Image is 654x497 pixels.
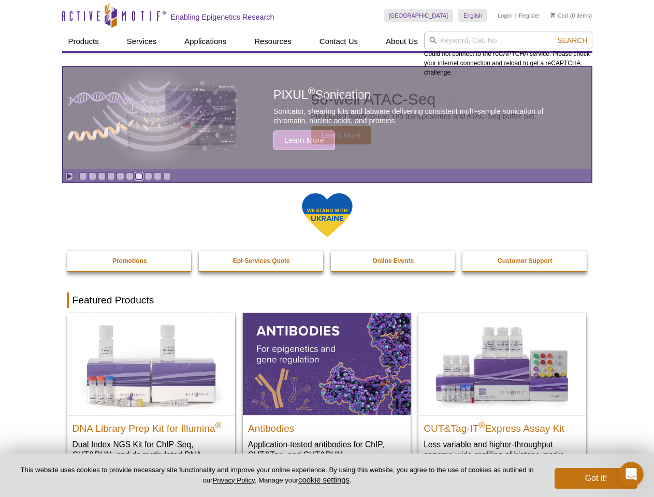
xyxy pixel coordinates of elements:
img: CUT&Tag-IT® Express Assay Kit [418,313,586,415]
strong: Epi-Services Quote [233,257,290,265]
sup: ® [215,420,222,429]
p: Application-tested antibodies for ChIP, CUT&Tag, and CUT&RUN. [248,439,405,460]
p: Sonicator, shearing kits and labware delivering consistent multi-sample sonication of chromatin, ... [273,107,568,125]
a: Applications [178,32,232,51]
li: (0 items) [550,9,592,22]
button: cookie settings [298,475,350,484]
h2: CUT&Tag-IT Express Assay Kit [424,418,581,434]
input: Keyword, Cat. No. [424,32,592,49]
button: Got it! [555,468,637,489]
iframe: Intercom live chat [619,462,644,487]
img: Your Cart [550,12,555,18]
strong: Promotions [112,257,147,265]
a: Go to slide 3 [98,172,106,180]
a: Go to slide 8 [144,172,152,180]
strong: Online Events [372,257,414,265]
h2: Antibodies [248,418,405,434]
a: Login [498,12,512,19]
h2: DNA Library Prep Kit for Illumina [72,418,230,434]
a: CUT&Tag-IT® Express Assay Kit CUT&Tag-IT®Express Assay Kit Less variable and higher-throughput ge... [418,313,586,470]
strong: Customer Support [498,257,552,265]
img: PIXUL sonication [68,66,239,170]
a: Go to slide 9 [154,172,162,180]
button: Search [554,36,590,45]
p: Less variable and higher-throughput genome-wide profiling of histone marks​. [424,439,581,460]
a: PIXUL sonication PIXUL®Sonication Sonicator, shearing kits and labware delivering consistent mult... [63,67,591,169]
article: PIXUL Sonication [63,67,591,169]
a: Go to slide 7 [135,172,143,180]
span: Search [557,36,587,45]
span: Learn More [273,130,335,150]
a: Products [62,32,105,51]
a: Go to slide 5 [117,172,124,180]
a: Customer Support [462,251,588,271]
a: Privacy Policy [212,476,254,484]
a: Resources [248,32,298,51]
p: This website uses cookies to provide necessary site functionality and improve your online experie... [17,465,537,485]
a: Epi-Services Quote [199,251,324,271]
img: DNA Library Prep Kit for Illumina [67,313,235,415]
a: All Antibodies Antibodies Application-tested antibodies for ChIP, CUT&Tag, and CUT&RUN. [243,313,411,470]
div: Could not connect to the reCAPTCHA service. Please check your internet connection and reload to g... [424,32,592,77]
a: Go to slide 1 [79,172,87,180]
img: All Antibodies [243,313,411,415]
a: Toggle autoplay [65,172,73,180]
a: Go to slide 2 [89,172,96,180]
sup: ® [479,420,485,429]
sup: ® [308,86,315,97]
a: Online Events [331,251,456,271]
a: Services [121,32,163,51]
li: | [515,9,516,22]
a: [GEOGRAPHIC_DATA] [384,9,454,22]
h2: Featured Products [67,293,587,308]
a: English [458,9,487,22]
a: Promotions [67,251,193,271]
a: Go to slide 4 [107,172,115,180]
h2: Enabling Epigenetics Research [171,12,274,22]
p: Dual Index NGS Kit for ChIP-Seq, CUT&RUN, and ds methylated DNA assays. [72,439,230,471]
a: Cart [550,12,569,19]
a: About Us [380,32,424,51]
img: We Stand With Ukraine [301,192,353,238]
a: Contact Us [313,32,364,51]
span: PIXUL Sonication [273,88,371,101]
a: DNA Library Prep Kit for Illumina DNA Library Prep Kit for Illumina® Dual Index NGS Kit for ChIP-... [67,313,235,480]
a: Register [519,12,540,19]
a: Go to slide 6 [126,172,134,180]
a: Go to slide 10 [163,172,171,180]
